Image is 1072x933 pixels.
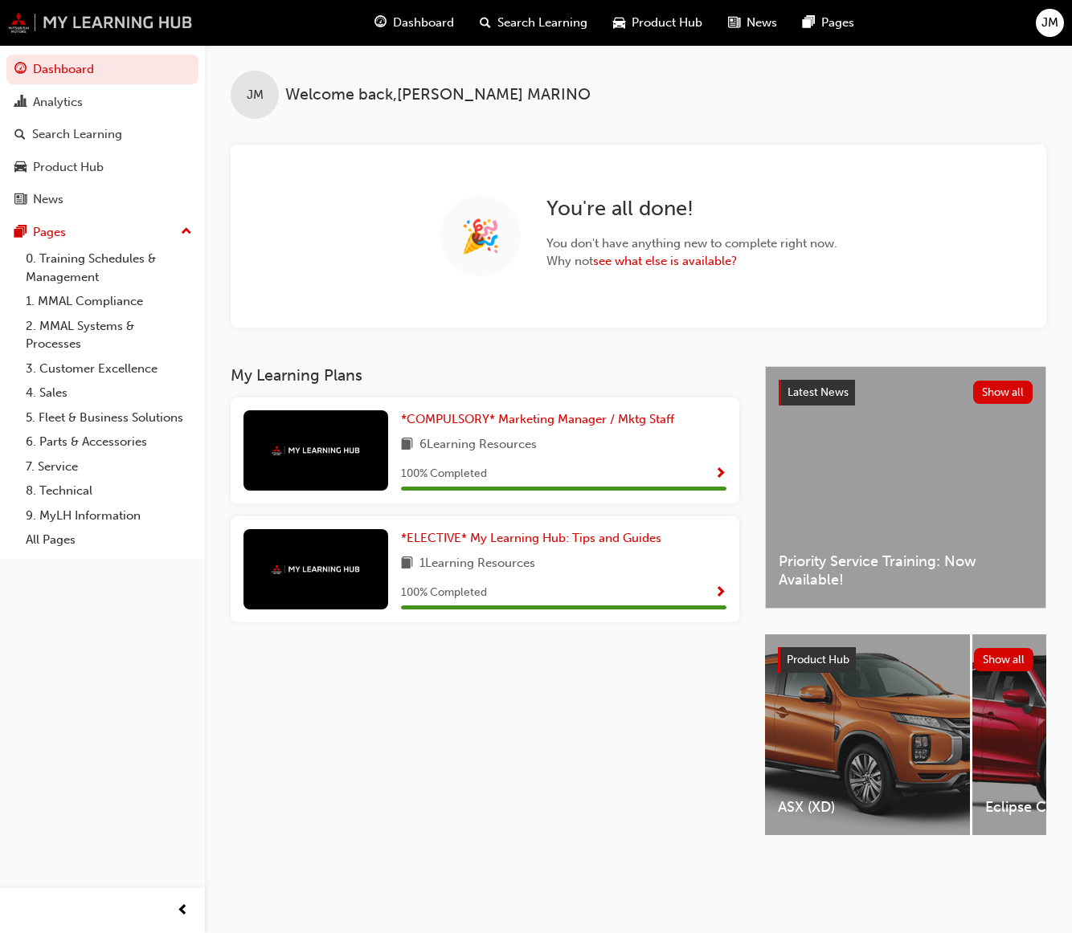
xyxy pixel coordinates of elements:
span: prev-icon [177,901,189,921]
button: Pages [6,218,198,247]
div: News [33,190,63,209]
span: JM [1041,14,1058,32]
span: pages-icon [803,13,815,33]
span: Pages [821,14,854,32]
span: Why not [546,252,837,271]
button: Show Progress [714,464,726,484]
span: search-icon [480,13,491,33]
span: chart-icon [14,96,27,110]
span: JM [247,86,264,104]
span: guage-icon [14,63,27,77]
a: 4. Sales [19,381,198,405]
h2: You ' re all done! [546,196,837,222]
a: *COMPULSORY* Marketing Manager / Mktg Staff [401,410,681,429]
a: Search Learning [6,120,198,149]
span: news-icon [14,193,27,207]
button: Show all [973,381,1033,404]
span: Welcome back , [PERSON_NAME] MARINO [285,86,591,104]
a: 1. MMAL Compliance [19,289,198,314]
span: 6 Learning Resources [419,435,537,455]
a: 5. Fleet & Business Solutions [19,405,198,430]
span: car-icon [613,13,625,33]
span: search-icon [14,128,26,142]
a: pages-iconPages [790,6,867,39]
span: car-icon [14,161,27,175]
a: ASX (XD) [765,634,970,835]
a: News [6,185,198,214]
button: JM [1036,9,1064,37]
a: 8. Technical [19,479,198,503]
span: Show Progress [714,467,726,482]
a: news-iconNews [715,6,790,39]
img: mmal [8,12,193,33]
span: book-icon [401,435,413,455]
a: All Pages [19,528,198,552]
a: 3. Customer Excellence [19,356,198,381]
div: Product Hub [33,158,104,177]
button: Show Progress [714,583,726,603]
a: car-iconProduct Hub [600,6,715,39]
a: search-iconSearch Learning [467,6,600,39]
span: 100 % Completed [401,465,487,483]
span: *COMPULSORY* Marketing Manager / Mktg Staff [401,412,674,426]
span: Product Hub [632,14,702,32]
span: News [747,14,777,32]
a: Product HubShow all [778,647,1033,673]
span: Search Learning [497,14,587,32]
span: guage-icon [374,13,387,33]
img: mmal [272,446,360,456]
span: Dashboard [393,14,454,32]
a: 0. Training Schedules & Management [19,246,198,289]
span: pages-icon [14,226,27,240]
span: book-icon [401,554,413,574]
span: 🎉 [460,227,501,246]
a: 9. MyLH Information [19,503,198,528]
button: Show all [974,648,1034,671]
h3: My Learning Plans [231,366,739,385]
div: Pages [33,223,66,242]
a: 6. Parts & Accessories [19,430,198,454]
span: *ELECTIVE* My Learning Hub: Tips and Guides [401,531,661,545]
span: Priority Service Training: Now Available! [779,552,1033,589]
span: You don ' t have anything new to complete right now. [546,234,837,253]
button: DashboardAnalyticsSearch LearningProduct HubNews [6,51,198,218]
span: up-icon [181,222,192,242]
a: Latest NewsShow allPriority Service Training: Now Available! [765,366,1046,609]
a: guage-iconDashboard [362,6,467,39]
span: 100 % Completed [401,584,487,602]
a: Latest NewsShow all [779,380,1033,405]
span: Show Progress [714,586,726,601]
a: Product Hub [6,153,198,182]
a: 2. MMAL Systems & Processes [19,314,198,356]
div: Search Learning [32,125,122,144]
span: Latest News [788,385,849,399]
span: 1 Learning Resources [419,554,535,574]
a: Analytics [6,88,198,117]
span: news-icon [728,13,740,33]
a: Dashboard [6,55,198,84]
a: *ELECTIVE* My Learning Hub: Tips and Guides [401,529,668,548]
a: 7. Service [19,454,198,479]
span: Product Hub [787,653,849,666]
a: see what else is available? [593,254,737,268]
div: Analytics [33,93,83,112]
img: mmal [272,564,360,575]
span: ASX (XD) [778,798,957,817]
